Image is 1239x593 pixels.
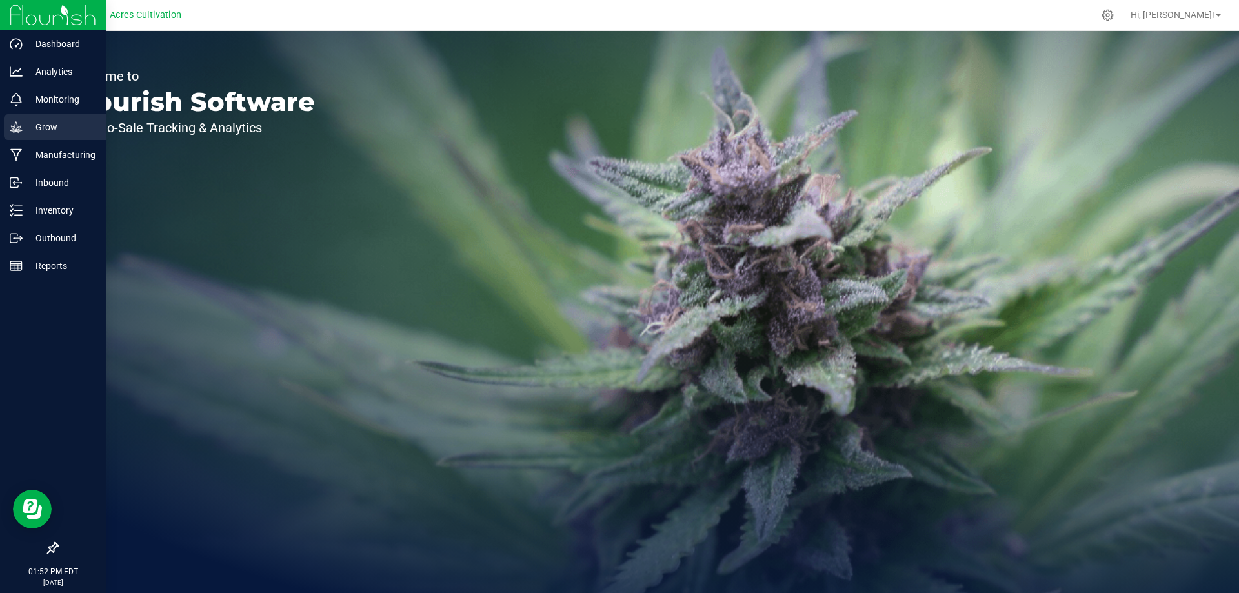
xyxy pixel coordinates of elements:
[10,232,23,245] inline-svg: Outbound
[10,121,23,134] inline-svg: Grow
[1100,9,1116,21] div: Manage settings
[10,204,23,217] inline-svg: Inventory
[70,70,315,83] p: Welcome to
[10,259,23,272] inline-svg: Reports
[6,578,100,587] p: [DATE]
[23,203,100,218] p: Inventory
[23,36,100,52] p: Dashboard
[23,147,100,163] p: Manufacturing
[10,148,23,161] inline-svg: Manufacturing
[23,230,100,246] p: Outbound
[1131,10,1214,20] span: Hi, [PERSON_NAME]!
[82,10,181,21] span: Green Acres Cultivation
[70,121,315,134] p: Seed-to-Sale Tracking & Analytics
[10,176,23,189] inline-svg: Inbound
[23,258,100,274] p: Reports
[23,175,100,190] p: Inbound
[23,119,100,135] p: Grow
[6,566,100,578] p: 01:52 PM EDT
[23,92,100,107] p: Monitoring
[70,89,315,115] p: Flourish Software
[10,37,23,50] inline-svg: Dashboard
[23,64,100,79] p: Analytics
[13,490,52,528] iframe: Resource center
[10,65,23,78] inline-svg: Analytics
[10,93,23,106] inline-svg: Monitoring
